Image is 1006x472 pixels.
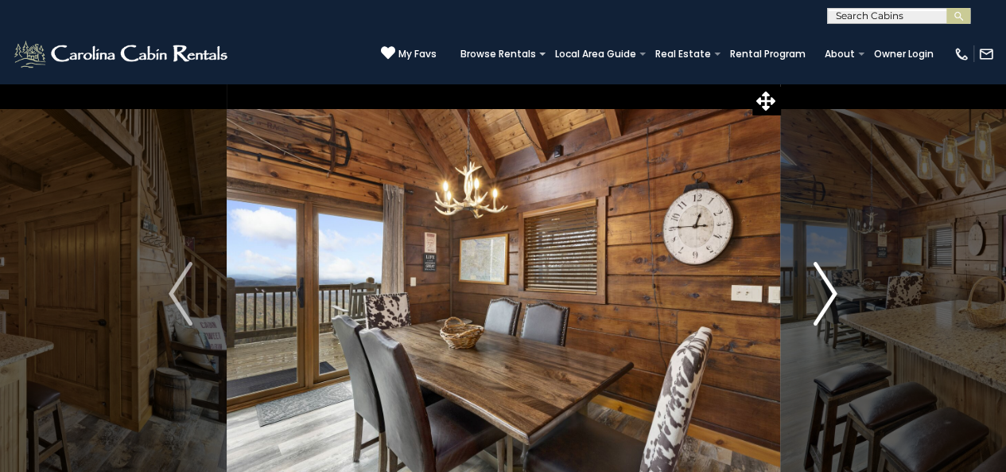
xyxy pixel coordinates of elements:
[814,262,837,326] img: arrow
[817,43,863,65] a: About
[954,46,969,62] img: phone-regular-white.png
[647,43,719,65] a: Real Estate
[547,43,644,65] a: Local Area Guide
[866,43,942,65] a: Owner Login
[978,46,994,62] img: mail-regular-white.png
[12,38,232,70] img: White-1-2.png
[398,47,437,61] span: My Favs
[169,262,192,326] img: arrow
[722,43,814,65] a: Rental Program
[453,43,544,65] a: Browse Rentals
[381,45,437,62] a: My Favs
